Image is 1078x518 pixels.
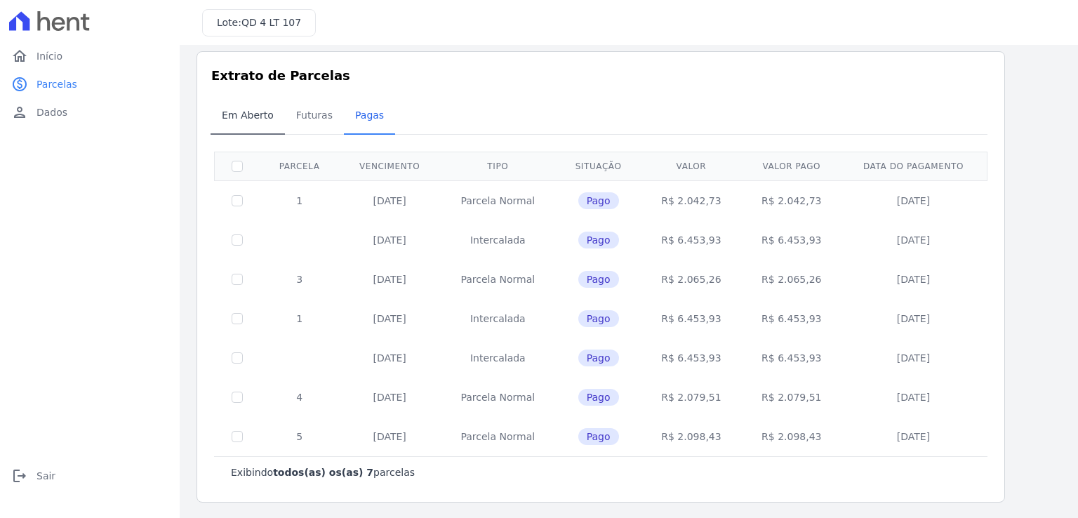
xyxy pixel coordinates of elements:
td: [DATE] [841,378,985,417]
td: R$ 2.065,26 [741,260,841,299]
input: Só é possível selecionar pagamentos em aberto [232,352,243,364]
span: Pago [578,389,619,406]
td: [DATE] [339,260,440,299]
a: Futuras [285,98,344,135]
td: [DATE] [339,299,440,338]
input: Só é possível selecionar pagamentos em aberto [232,392,243,403]
th: Tipo [440,152,556,180]
td: R$ 6.453,93 [741,338,841,378]
td: R$ 6.453,93 [641,220,742,260]
span: Parcelas [36,77,77,91]
a: personDados [6,98,174,126]
td: 4 [260,378,339,417]
h3: Lote: [217,15,301,30]
span: Futuras [288,101,341,129]
th: Situação [556,152,641,180]
td: [DATE] [339,378,440,417]
td: Parcela Normal [440,417,556,456]
td: 1 [260,299,339,338]
td: R$ 2.042,73 [641,180,742,220]
span: Pago [578,192,619,209]
i: paid [11,76,28,93]
span: Pago [578,232,619,248]
a: paidParcelas [6,70,174,98]
td: [DATE] [339,180,440,220]
th: Vencimento [339,152,440,180]
td: [DATE] [841,338,985,378]
input: Só é possível selecionar pagamentos em aberto [232,234,243,246]
th: Parcela [260,152,339,180]
td: Intercalada [440,299,556,338]
span: Pago [578,350,619,366]
span: QD 4 LT 107 [241,17,301,28]
a: Em Aberto [211,98,285,135]
td: R$ 2.098,43 [741,417,841,456]
td: R$ 6.453,93 [741,299,841,338]
td: R$ 2.079,51 [641,378,742,417]
th: Data do pagamento [841,152,985,180]
td: [DATE] [339,220,440,260]
th: Valor pago [741,152,841,180]
td: [DATE] [339,417,440,456]
b: todos(as) os(as) 7 [273,467,373,478]
span: Pago [578,271,619,288]
td: R$ 6.453,93 [741,220,841,260]
p: Exibindo parcelas [231,465,415,479]
input: Só é possível selecionar pagamentos em aberto [232,274,243,285]
td: Parcela Normal [440,260,556,299]
span: Dados [36,105,67,119]
td: [DATE] [339,338,440,378]
span: Início [36,49,62,63]
td: Intercalada [440,338,556,378]
th: Valor [641,152,742,180]
span: Em Aberto [213,101,282,129]
td: Parcela Normal [440,180,556,220]
td: R$ 6.453,93 [641,338,742,378]
span: Pago [578,310,619,327]
td: Parcela Normal [440,378,556,417]
a: homeInício [6,42,174,70]
td: 3 [260,260,339,299]
td: 1 [260,180,339,220]
span: Sair [36,469,55,483]
i: home [11,48,28,65]
td: R$ 2.098,43 [641,417,742,456]
td: [DATE] [841,180,985,220]
input: Só é possível selecionar pagamentos em aberto [232,431,243,442]
td: [DATE] [841,299,985,338]
td: R$ 2.042,73 [741,180,841,220]
i: logout [11,467,28,484]
i: person [11,104,28,121]
td: Intercalada [440,220,556,260]
h3: Extrato de Parcelas [211,66,990,85]
span: Pagas [347,101,392,129]
input: Só é possível selecionar pagamentos em aberto [232,313,243,324]
a: logoutSair [6,462,174,490]
input: Só é possível selecionar pagamentos em aberto [232,195,243,206]
td: [DATE] [841,260,985,299]
td: R$ 2.065,26 [641,260,742,299]
span: Pago [578,428,619,445]
td: [DATE] [841,220,985,260]
td: 5 [260,417,339,456]
td: [DATE] [841,417,985,456]
a: Pagas [344,98,395,135]
td: R$ 2.079,51 [741,378,841,417]
td: R$ 6.453,93 [641,299,742,338]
